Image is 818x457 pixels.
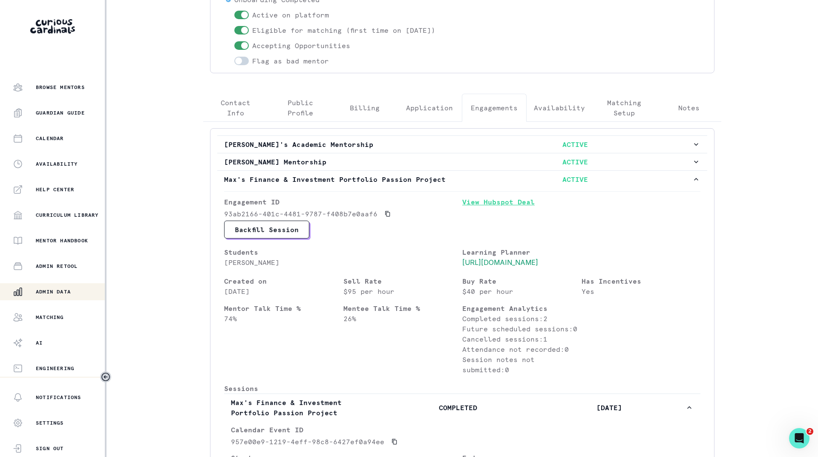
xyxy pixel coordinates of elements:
p: Sessions [224,383,700,394]
p: Admin Data [36,288,71,295]
span: 2 [806,428,813,435]
p: [PERSON_NAME]'s Academic Mentorship [224,139,458,149]
button: Copied to clipboard [388,435,401,448]
p: Mentor Handbook [36,237,88,244]
p: Engagement ID [224,197,462,207]
p: Max's Finance & Investment Portfolio Passion Project [224,174,458,184]
p: Settings [36,420,64,426]
p: ACTIVE [458,139,692,149]
p: Cancelled sessions: 1 [462,334,582,344]
p: [PERSON_NAME] Mentorship [224,157,458,167]
p: Engineering [36,365,74,372]
p: [DATE] [224,286,343,296]
p: Future scheduled sessions: 0 [462,324,582,334]
p: Engagements [471,103,518,113]
p: Availability [534,103,585,113]
p: Eligible for matching (first time on [DATE]) [252,25,435,35]
p: 957e00e9-1219-4eff-98c8-6427ef0a94ee [231,437,384,447]
a: [URL][DOMAIN_NAME] [462,258,538,267]
p: Notifications [36,394,81,401]
p: AI [36,339,43,346]
button: [PERSON_NAME]'s Academic MentorshipACTIVE [217,136,707,153]
button: Max's Finance & Investment Portfolio Passion ProjectCOMPLETED[DATE] [224,394,700,421]
p: Learning Planner [462,247,700,257]
p: $40 per hour [462,286,582,296]
p: COMPLETED [382,402,533,413]
p: Sign Out [36,445,64,452]
p: Active on platform [252,10,329,20]
button: Backfill Session [224,221,309,239]
p: Curriculum Library [36,212,99,218]
button: [PERSON_NAME] MentorshipACTIVE [217,153,707,170]
button: Copied to clipboard [381,207,395,221]
p: Created on [224,276,343,286]
p: Calendar Event ID [231,425,694,435]
p: Engagement Analytics [462,303,582,313]
p: 26 % [343,313,463,324]
p: Buy Rate [462,276,582,286]
p: Accepting Opportunities [252,40,350,51]
button: Max's Finance & Investment Portfolio Passion ProjectACTIVE [217,171,707,188]
p: Session notes not submitted: 0 [462,354,582,375]
p: $95 per hour [343,286,463,296]
p: Admin Retool [36,263,78,270]
p: ACTIVE [458,174,692,184]
p: 74 % [224,313,343,324]
p: Notes [678,103,700,113]
p: Billing [350,103,380,113]
p: Attendance not recorded: 0 [462,344,582,354]
p: Application [406,103,453,113]
p: ACTIVE [458,157,692,167]
a: View Hubspot Deal [462,197,700,221]
p: [PERSON_NAME] [224,257,462,267]
p: Flag as bad mentor [252,56,329,66]
iframe: Intercom live chat [789,428,809,448]
button: Toggle sidebar [100,371,111,382]
p: [DATE] [534,402,685,413]
p: Mentor Talk Time % [224,303,343,313]
p: Guardian Guide [36,109,85,116]
p: Contact Info [210,98,261,118]
p: Help Center [36,186,74,193]
p: Browse Mentors [36,84,85,91]
p: Students [224,247,462,257]
img: Curious Cardinals Logo [30,19,75,34]
p: Calendar [36,135,64,142]
p: Yes [582,286,701,296]
p: Matching Setup [599,98,650,118]
p: Has Incentives [582,276,701,286]
p: Max's Finance & Investment Portfolio Passion Project [231,397,382,418]
p: Sell Rate [343,276,463,286]
p: Matching [36,314,64,321]
p: Availability [36,161,78,167]
p: Public Profile [275,98,325,118]
p: Completed sessions: 2 [462,313,582,324]
p: 93ab2166-401c-4481-9787-f408b7e0aaf6 [224,209,377,219]
p: Mentee Talk Time % [343,303,463,313]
